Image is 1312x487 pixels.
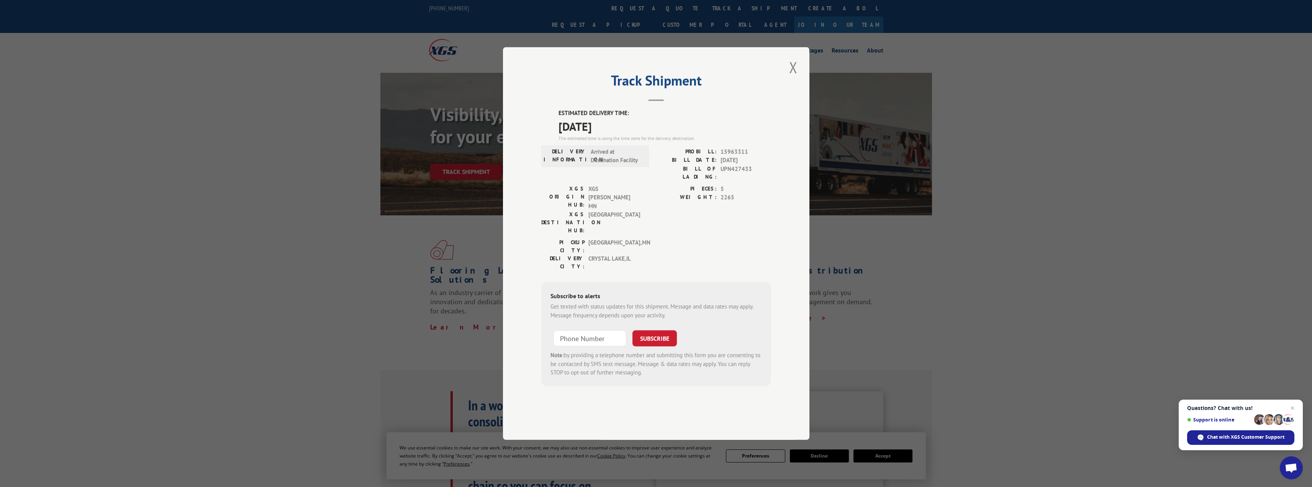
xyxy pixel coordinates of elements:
span: Questions? Chat with us! [1187,405,1294,411]
h2: Track Shipment [541,75,771,90]
div: The estimated time is using the time zone for the delivery destination. [559,135,771,142]
label: BILL OF LADING: [656,165,717,181]
a: Open chat [1280,456,1303,479]
span: CRYSTAL LAKE , IL [588,254,640,271]
div: by providing a telephone number and submitting this form you are consenting to be contacted by SM... [550,351,762,377]
label: ESTIMATED DELIVERY TIME: [559,109,771,118]
label: PROBILL: [656,148,717,156]
div: Get texted with status updates for this shipment. Message and data rates may apply. Message frequ... [550,302,762,320]
span: [GEOGRAPHIC_DATA] , MN [588,238,640,254]
span: Arrived at Destination Facility [591,148,642,165]
label: PICKUP CITY: [541,238,585,254]
span: [DATE] [559,118,771,135]
label: BILL DATE: [656,156,717,165]
span: 15963311 [721,148,771,156]
span: 5 [721,185,771,193]
span: [DATE] [721,156,771,165]
span: [GEOGRAPHIC_DATA] [588,210,640,234]
button: Close modal [787,57,800,78]
label: DELIVERY INFORMATION: [544,148,587,165]
input: Phone Number [554,330,626,346]
span: UPN427433 [721,165,771,181]
strong: Note: [550,351,564,359]
span: Support is online [1187,417,1251,423]
label: PIECES: [656,185,717,193]
span: Chat with XGS Customer Support [1207,434,1284,441]
span: XGS [PERSON_NAME] MN [588,185,640,211]
span: Chat with XGS Customer Support [1187,430,1294,445]
button: SUBSCRIBE [632,330,677,346]
label: DELIVERY CITY: [541,254,585,271]
div: Subscribe to alerts [550,291,762,302]
label: XGS ORIGIN HUB: [541,185,585,211]
span: 2265 [721,193,771,202]
label: XGS DESTINATION HUB: [541,210,585,234]
label: WEIGHT: [656,193,717,202]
